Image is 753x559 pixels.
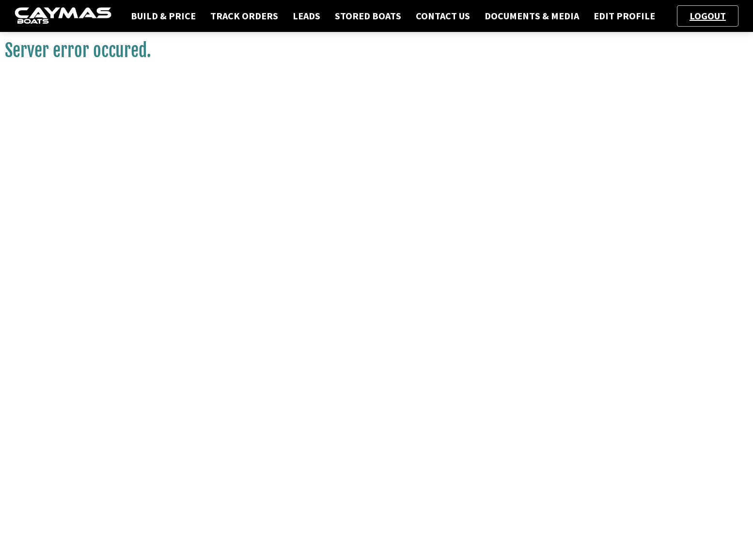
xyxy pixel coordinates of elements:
[205,10,283,22] a: Track Orders
[480,10,584,22] a: Documents & Media
[411,10,475,22] a: Contact Us
[288,10,325,22] a: Leads
[15,7,111,25] img: caymas-dealer-connect-2ed40d3bc7270c1d8d7ffb4b79bf05adc795679939227970def78ec6f6c03838.gif
[330,10,406,22] a: Stored Boats
[589,10,660,22] a: Edit Profile
[685,10,731,22] a: Logout
[5,40,748,61] h1: Server error occured.
[126,10,201,22] a: Build & Price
